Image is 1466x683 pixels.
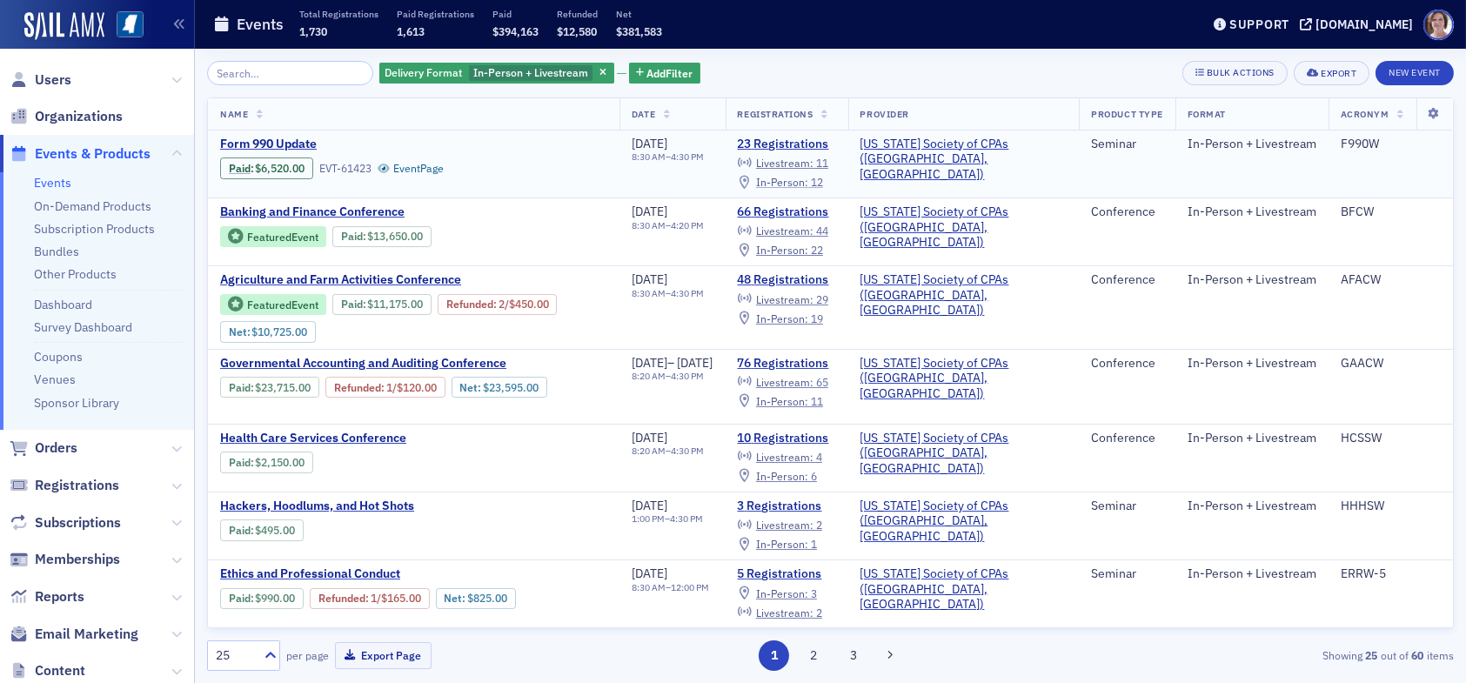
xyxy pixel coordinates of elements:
span: Mississippi Society of CPAs (Ridgeland, MS) [860,566,1068,613]
div: Showing out of items [1050,647,1454,663]
span: Email Marketing [35,625,138,644]
span: Ethics and Professional Conduct [220,566,512,582]
a: [US_STATE] Society of CPAs ([GEOGRAPHIC_DATA], [GEOGRAPHIC_DATA]) [860,356,1068,402]
span: In-Person : [756,394,808,408]
div: Net: $1072500 [220,321,316,342]
div: Paid: 4 - $49500 [220,519,304,540]
span: 65 [816,375,828,389]
div: Seminar [1091,137,1162,152]
a: [US_STATE] Society of CPAs ([GEOGRAPHIC_DATA], [GEOGRAPHIC_DATA]) [860,204,1068,251]
a: Livestream: 29 [738,292,828,306]
span: $450.00 [509,298,549,311]
span: In-Person + Livestream [473,65,588,79]
a: In-Person: 6 [738,469,817,483]
button: [DOMAIN_NAME] [1300,18,1419,30]
span: In-Person : [756,175,808,189]
span: Users [35,70,71,90]
div: Featured Event [220,294,326,316]
span: Livestream : [756,518,813,532]
a: [US_STATE] Society of CPAs ([GEOGRAPHIC_DATA], [GEOGRAPHIC_DATA]) [860,137,1068,183]
div: HHHSW [1341,499,1441,514]
span: Governmental Accounting and Auditing Conference [220,356,512,372]
p: Paid [492,8,539,20]
a: Venues [34,372,76,387]
a: Paid [229,162,251,175]
span: In-Person : [756,586,808,600]
span: Banking and Finance Conference [220,204,512,220]
a: Livestream: 44 [738,224,828,238]
a: [US_STATE] Society of CPAs ([GEOGRAPHIC_DATA], [GEOGRAPHIC_DATA]) [860,272,1068,318]
div: Conference [1091,356,1162,372]
span: Livestream : [756,450,813,464]
div: Seminar [1091,566,1162,582]
span: In-Person : [756,243,808,257]
div: Paid: 93 - $2371500 [220,377,319,398]
a: Survey Dashboard [34,319,132,335]
button: 2 [799,640,829,671]
span: [DATE] [632,136,667,151]
a: Memberships [10,550,120,569]
a: New Event [1376,64,1454,79]
span: : [229,524,256,537]
a: Refunded [334,381,381,394]
span: Livestream : [756,292,813,306]
a: Refunded [446,298,493,311]
div: BFCW [1341,204,1441,220]
a: On-Demand Products [34,198,151,214]
time: 1:00 PM [632,512,665,525]
a: In-Person: 1 [738,538,817,552]
span: $2,150.00 [256,456,305,469]
span: $23,715.00 [256,381,311,394]
span: Net : [444,592,467,605]
span: : [341,298,368,311]
time: 8:30 AM [632,151,666,163]
span: Form 990 Update [220,137,512,152]
div: In-Person + Livestream [1188,137,1316,152]
span: In-Person : [756,537,808,551]
div: – [632,151,704,163]
div: GAACW [1341,356,1441,372]
a: Paid [229,456,251,469]
a: In-Person: 3 [738,586,817,600]
div: – [632,582,709,593]
a: View Homepage [104,11,144,41]
a: Organizations [10,107,123,126]
span: [DATE] [632,355,667,371]
div: Support [1229,17,1289,32]
span: $11,175.00 [367,298,423,311]
a: Subscriptions [10,513,121,532]
a: [US_STATE] Society of CPAs ([GEOGRAPHIC_DATA], [GEOGRAPHIC_DATA]) [860,499,1068,545]
time: 8:30 AM [632,219,666,231]
time: 4:30 PM [671,445,704,457]
span: [DATE] [632,498,667,513]
a: Dashboard [34,297,92,312]
a: Other Products [34,266,117,282]
a: Events & Products [10,144,151,164]
span: 22 [811,243,823,257]
a: Coupons [34,349,83,365]
time: 8:30 AM [632,287,666,299]
a: Bundles [34,244,79,259]
div: Refunded: 52 - $1117500 [438,294,557,315]
span: Agriculture and Farm Activities Conference [220,272,512,288]
a: Paid [341,230,363,243]
div: – [632,445,704,457]
span: $13,650.00 [367,230,423,243]
strong: 60 [1409,647,1427,663]
a: Email Marketing [10,625,138,644]
div: Featured Event [247,232,318,242]
span: 11 [816,156,828,170]
a: [US_STATE] Society of CPAs ([GEOGRAPHIC_DATA], [GEOGRAPHIC_DATA]) [860,431,1068,477]
a: EventPage [378,162,444,175]
a: Ethics and Professional Conduct [220,566,607,582]
button: 3 [838,640,868,671]
span: Date [632,108,655,120]
span: Acronym [1341,108,1389,120]
time: 8:30 AM [632,581,666,593]
div: Conference [1091,204,1162,220]
span: 19 [811,311,823,325]
a: Content [10,661,85,680]
a: Paid [229,524,251,537]
div: Paid: 10 - $215000 [220,452,313,472]
button: 1 [759,640,789,671]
